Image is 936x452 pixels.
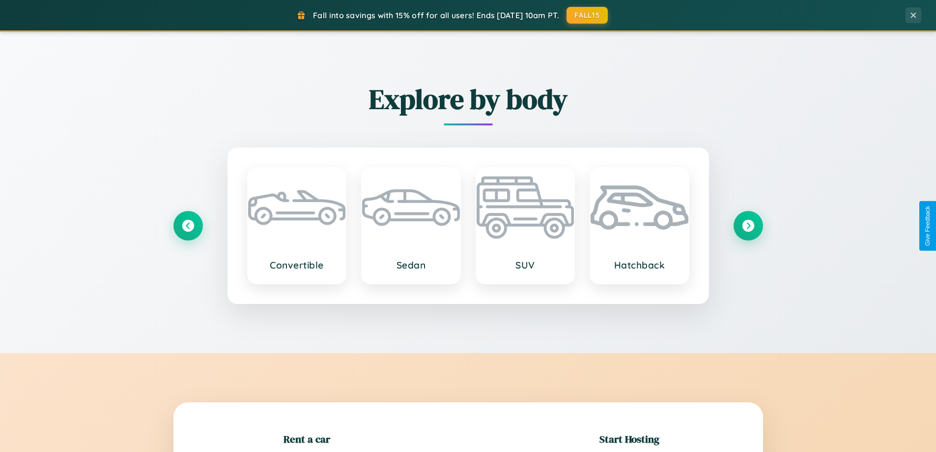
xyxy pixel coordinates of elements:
[258,259,336,271] h3: Convertible
[599,432,659,446] h2: Start Hosting
[173,80,763,118] h2: Explore by body
[486,259,565,271] h3: SUV
[284,432,330,446] h2: Rent a car
[567,7,608,24] button: FALL15
[600,259,679,271] h3: Hatchback
[372,259,450,271] h3: Sedan
[924,206,931,246] div: Give Feedback
[313,10,559,20] span: Fall into savings with 15% off for all users! Ends [DATE] 10am PT.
